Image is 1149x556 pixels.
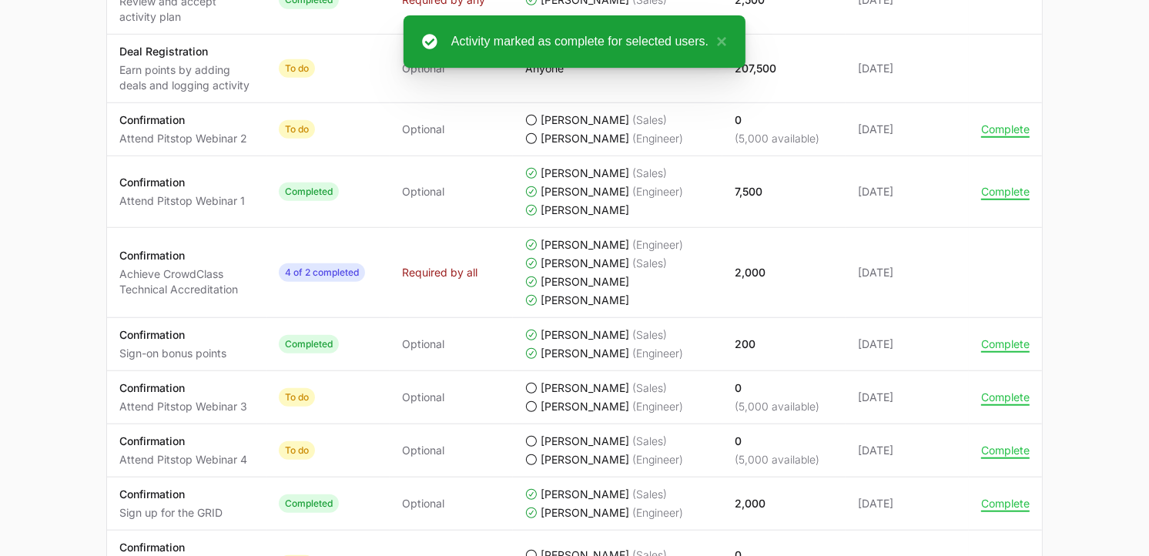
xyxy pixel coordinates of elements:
span: (Engineer) [632,346,683,361]
p: Sign up for the GRID [119,505,223,521]
button: Complete [981,122,1030,136]
span: [PERSON_NAME] [541,380,629,396]
p: (5,000 available) [735,452,819,467]
button: close [708,32,727,51]
span: Optional [402,184,444,199]
p: Deal Registration [119,44,254,59]
span: [PERSON_NAME] [541,112,629,128]
p: Attend Pitstop Webinar 4 [119,452,247,467]
span: [PERSON_NAME] [541,293,629,308]
span: Optional [402,337,444,352]
button: Complete [981,444,1030,457]
p: 200 [735,337,755,352]
span: [PERSON_NAME] [541,327,629,343]
p: 0 [735,380,819,396]
p: 2,000 [735,265,765,280]
span: Optional [402,61,444,76]
p: Confirmation [119,487,223,502]
span: [PERSON_NAME] [541,166,629,181]
span: (Sales) [632,256,667,271]
span: (Engineer) [632,184,683,199]
p: Attend Pitstop Webinar 3 [119,399,247,414]
p: 0 [735,112,819,128]
span: (Sales) [632,112,667,128]
span: Optional [402,390,444,405]
span: (Engineer) [632,237,683,253]
p: Confirmation [119,327,226,343]
p: (5,000 available) [735,131,819,146]
span: [PERSON_NAME] [541,237,629,253]
span: (Sales) [632,434,667,449]
p: 207,500 [735,61,776,76]
button: Complete [981,497,1030,511]
span: (Engineer) [632,131,683,146]
span: (Sales) [632,166,667,181]
span: [PERSON_NAME] [541,452,629,467]
span: [PERSON_NAME] [541,346,629,361]
span: [PERSON_NAME] [541,399,629,414]
span: (Engineer) [632,452,683,467]
span: (Engineer) [632,399,683,414]
span: [PERSON_NAME] [541,256,629,271]
span: [DATE] [858,390,956,405]
span: (Sales) [632,327,667,343]
span: [DATE] [858,265,956,280]
p: 7,500 [735,184,762,199]
p: Confirmation [119,380,247,396]
p: Confirmation [119,112,247,128]
span: [DATE] [858,184,956,199]
span: [PERSON_NAME] [541,131,629,146]
span: [PERSON_NAME] [541,274,629,290]
p: Earn points by adding deals and logging activity [119,62,254,93]
span: Optional [402,443,444,458]
button: Complete [981,185,1030,199]
span: [DATE] [858,337,956,352]
p: Anyone [525,61,564,76]
span: [PERSON_NAME] [541,487,629,502]
button: Complete [981,390,1030,404]
span: Optional [402,122,444,137]
span: [PERSON_NAME] [541,505,629,521]
p: Confirmation [119,434,247,449]
button: Complete [981,337,1030,351]
p: 0 [735,434,819,449]
span: [PERSON_NAME] [541,203,629,218]
p: Confirmation [119,175,245,190]
span: [DATE] [858,496,956,511]
p: Attend Pitstop Webinar 2 [119,131,247,146]
span: Optional [402,496,444,511]
p: Confirmation [119,248,254,263]
p: Confirmation [119,540,254,555]
div: Activity marked as complete for selected users. [451,32,708,51]
p: Achieve CrowdClass Technical Accreditation [119,266,254,297]
span: (Sales) [632,380,667,396]
p: Attend Pitstop Webinar 1 [119,193,245,209]
span: [DATE] [858,61,956,76]
span: (Engineer) [632,505,683,521]
span: [DATE] [858,443,956,458]
span: Required by all [402,265,477,280]
p: (5,000 available) [735,399,819,414]
span: [DATE] [858,122,956,137]
span: (Sales) [632,487,667,502]
p: 2,000 [735,496,765,511]
span: [PERSON_NAME] [541,184,629,199]
p: Sign-on bonus points [119,346,226,361]
span: [PERSON_NAME] [541,434,629,449]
